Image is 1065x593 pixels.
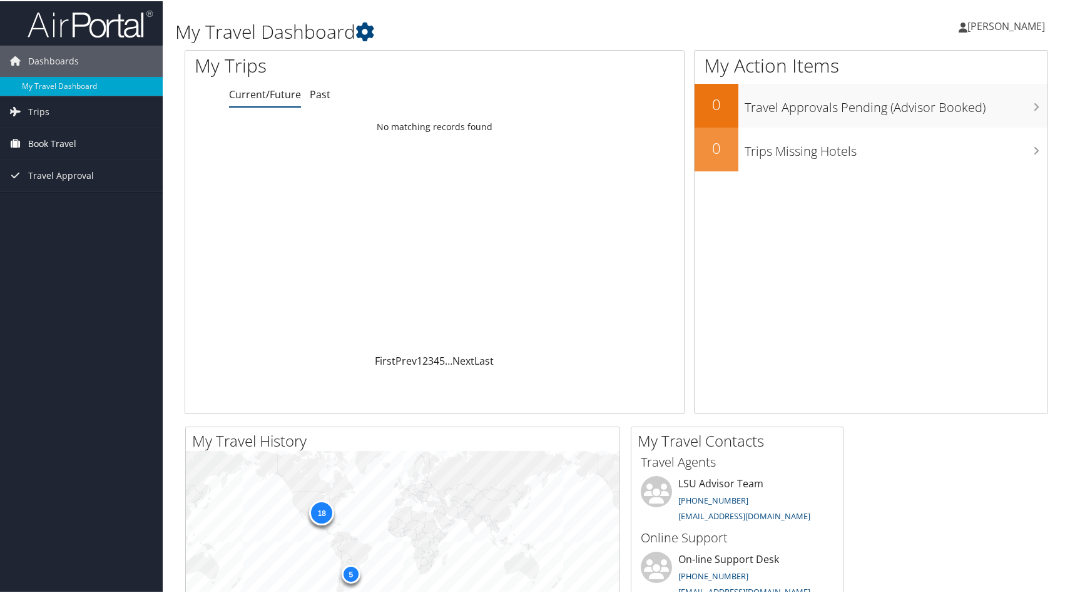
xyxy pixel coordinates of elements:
[959,6,1057,44] a: [PERSON_NAME]
[641,528,833,545] h3: Online Support
[229,86,301,100] a: Current/Future
[745,91,1047,115] h3: Travel Approvals Pending (Advisor Booked)
[445,353,452,367] span: …
[309,499,334,524] div: 18
[28,127,76,158] span: Book Travel
[634,475,840,526] li: LSU Advisor Team
[745,135,1047,159] h3: Trips Missing Hotels
[28,95,49,126] span: Trips
[375,353,395,367] a: First
[341,564,360,582] div: 5
[310,86,330,100] a: Past
[695,51,1047,78] h1: My Action Items
[678,569,748,580] a: [PHONE_NUMBER]
[428,353,434,367] a: 3
[678,509,810,520] a: [EMAIL_ADDRESS][DOMAIN_NAME]
[695,93,738,114] h2: 0
[474,353,494,367] a: Last
[678,494,748,505] a: [PHONE_NUMBER]
[422,353,428,367] a: 2
[28,8,153,38] img: airportal-logo.png
[185,114,684,137] td: No matching records found
[175,18,763,44] h1: My Travel Dashboard
[638,429,843,450] h2: My Travel Contacts
[641,452,833,470] h3: Travel Agents
[439,353,445,367] a: 5
[192,429,619,450] h2: My Travel History
[417,353,422,367] a: 1
[195,51,467,78] h1: My Trips
[28,44,79,76] span: Dashboards
[695,83,1047,126] a: 0Travel Approvals Pending (Advisor Booked)
[967,18,1045,32] span: [PERSON_NAME]
[695,126,1047,170] a: 0Trips Missing Hotels
[434,353,439,367] a: 4
[452,353,474,367] a: Next
[28,159,94,190] span: Travel Approval
[695,136,738,158] h2: 0
[395,353,417,367] a: Prev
